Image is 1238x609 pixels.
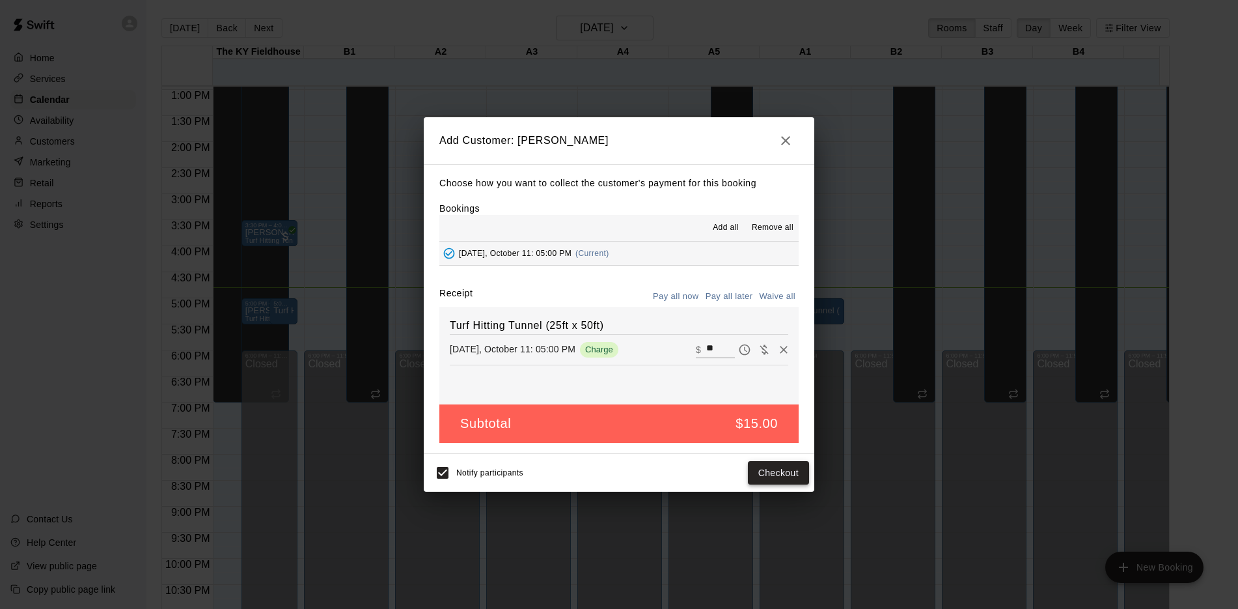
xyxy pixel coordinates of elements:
h5: $15.00 [736,415,778,432]
p: [DATE], October 11: 05:00 PM [450,343,575,356]
button: Remove all [747,218,799,238]
button: Checkout [748,461,809,485]
button: Pay all later [702,287,756,307]
button: Waive all [756,287,799,307]
span: Waive payment [754,343,774,354]
span: Notify participants [456,468,523,477]
span: (Current) [575,249,609,258]
h2: Add Customer: [PERSON_NAME] [424,117,814,164]
button: Pay all now [650,287,702,307]
button: Add all [705,218,747,238]
button: Added - Collect Payment [439,244,459,263]
label: Receipt [439,287,473,307]
button: Remove [774,340,793,360]
button: Added - Collect Payment[DATE], October 11: 05:00 PM(Current) [439,242,799,266]
span: [DATE], October 11: 05:00 PM [459,249,571,258]
span: Charge [580,345,618,354]
p: Choose how you want to collect the customer's payment for this booking [439,175,799,191]
p: $ [696,343,701,356]
h5: Subtotal [460,415,511,432]
span: Add all [713,221,739,234]
label: Bookings [439,203,480,214]
h6: Turf Hitting Tunnel (25ft x 50ft) [450,317,788,334]
span: Remove all [752,221,793,234]
span: Pay later [735,343,754,354]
